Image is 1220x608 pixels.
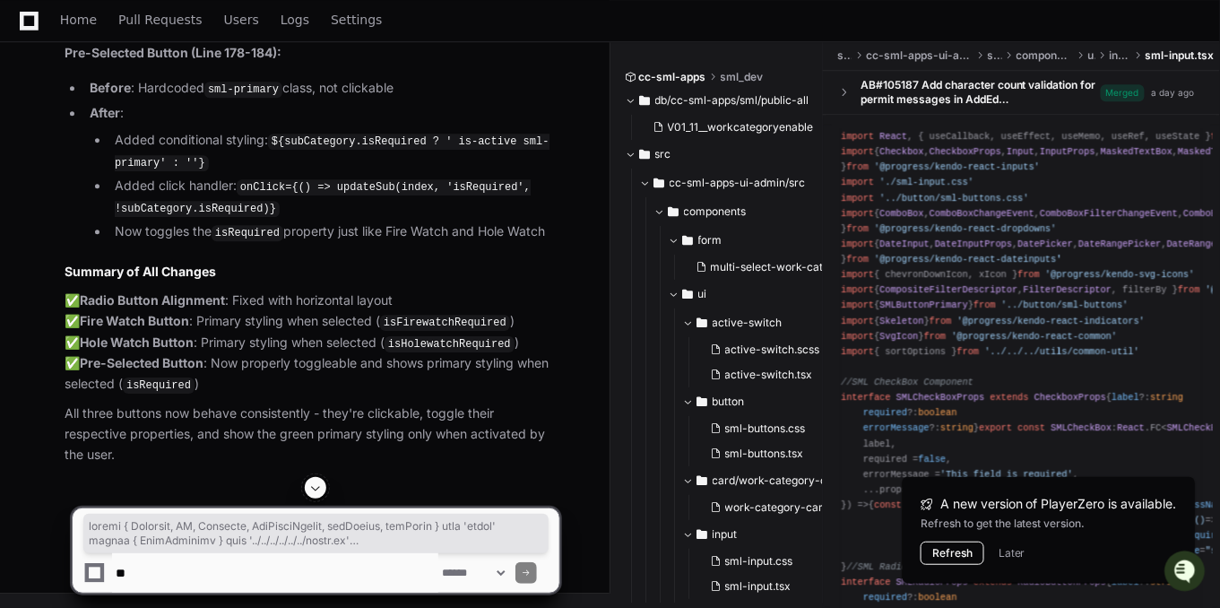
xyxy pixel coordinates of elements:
span: sml-buttons.tsx [725,447,804,461]
span: DatePicker [1017,239,1073,249]
span: Merged [1101,83,1145,100]
span: input [1110,48,1131,63]
span: from [973,300,996,310]
button: Start new chat [305,139,326,161]
span: import [841,284,874,295]
button: cc-sml-apps-ui-admin/src [639,169,825,197]
span: components [1017,48,1074,63]
span: import [841,315,874,326]
img: PlayerZero [18,18,54,54]
span: card/work-category-card [713,473,844,488]
li: : [84,103,559,243]
button: sml-buttons.css [704,416,848,441]
span: '@progress/kendo-react-dateinputs' [874,254,1061,265]
span: label [1112,392,1139,403]
span: Checkbox [879,146,923,157]
span: DateRangePicker [1078,239,1161,249]
span: Pylon [178,188,217,202]
span: Pull Requests [118,14,202,25]
span: src [655,147,671,161]
span: from [956,345,979,356]
span: CompositeFilterDescriptor [879,284,1017,295]
span: Skeleton [879,315,923,326]
span: src [837,48,852,63]
span: '@progress/kendo-react-dropdowns' [874,222,1056,233]
div: Welcome [18,72,326,100]
span: Settings [331,14,382,25]
span: errorMessage [863,422,930,433]
svg: Directory [682,283,693,305]
img: 1756235613930-3d25f9e4-fa56-45dd-b3ad-e072dfbd1548 [18,134,50,166]
span: db/cc-sml-apps/sml/public-all [655,93,809,108]
span: InputProps [1040,146,1095,157]
svg: Directory [697,470,707,491]
span: ui [1088,48,1095,63]
span: '@progress/kendo-react-common' [951,330,1117,341]
h2: Summary of All Changes [65,263,559,281]
button: button [682,387,859,416]
div: a day ago [1152,85,1195,99]
button: src [625,140,810,169]
iframe: Open customer support [1163,549,1211,597]
span: const [1017,422,1045,433]
span: string [1150,392,1183,403]
li: Added click handler: [109,176,559,218]
li: Now toggles the property just like Fire Watch and Hole Watch [109,221,559,243]
span: '../button/sml-buttons.css' [879,192,1028,203]
span: SMLButtonPrimary [879,300,968,310]
strong: Radio Button Alignment [80,292,225,308]
span: '@progress/kendo-react-indicators' [956,315,1144,326]
button: db/cc-sml-apps/sml/public-all [625,86,810,115]
span: ComboBoxFilterChangeEvent [1040,207,1178,218]
span: import [841,330,874,341]
div: Refresh to get the latest version. [921,517,1177,531]
button: ui [668,280,853,308]
div: We're offline, but we'll be back soon! [61,152,260,166]
span: boolean [918,407,956,418]
strong: Pre-Selected Button [80,355,203,370]
a: Powered byPylon [126,187,217,202]
span: cc-sml-apps-ui-admin [866,48,973,63]
span: Logs [281,14,309,25]
span: import [841,269,874,280]
span: 'This field is required' [940,468,1073,479]
span: src [988,48,1002,63]
span: DateInput [879,239,929,249]
li: : Hardcoded class, not clickable [84,78,559,100]
span: interface [841,392,890,403]
span: //SML CheckBox Component [841,377,973,387]
span: import [841,192,874,203]
strong: Pre-Selected Button (Line 178-184): [65,45,281,60]
span: from [846,161,869,172]
button: Later [999,546,1025,560]
span: active-switch [713,316,783,330]
span: './sml-input.css' [879,177,973,187]
span: active-switch.scss [725,343,820,357]
button: card/work-category-card [682,466,859,495]
span: cc-sml-apps [639,70,706,84]
span: form [698,233,722,248]
span: SMLCheckBoxProps [896,392,985,403]
code: isHolewatchRequired [385,336,515,352]
span: A new version of PlayerZero is available. [940,495,1177,513]
button: Refresh [921,542,984,565]
span: extends [990,392,1028,403]
button: active-switch.tsx [704,362,848,387]
span: SMLCheckBox [1051,422,1112,433]
span: import [841,345,874,356]
span: import [841,177,874,187]
span: V01_11__workcategoryenable.sql [668,120,831,135]
span: React [879,131,907,142]
span: Users [224,14,259,25]
span: '@progress/kendo-react-inputs' [874,161,1040,172]
svg: Directory [639,143,650,165]
span: import [841,300,874,310]
svg: Directory [697,312,707,334]
span: false [918,453,946,464]
span: CheckboxProps [1034,392,1106,403]
div: Start new chat [61,134,294,152]
span: import [841,239,874,249]
code: isRequired [123,378,195,394]
span: from [930,315,952,326]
